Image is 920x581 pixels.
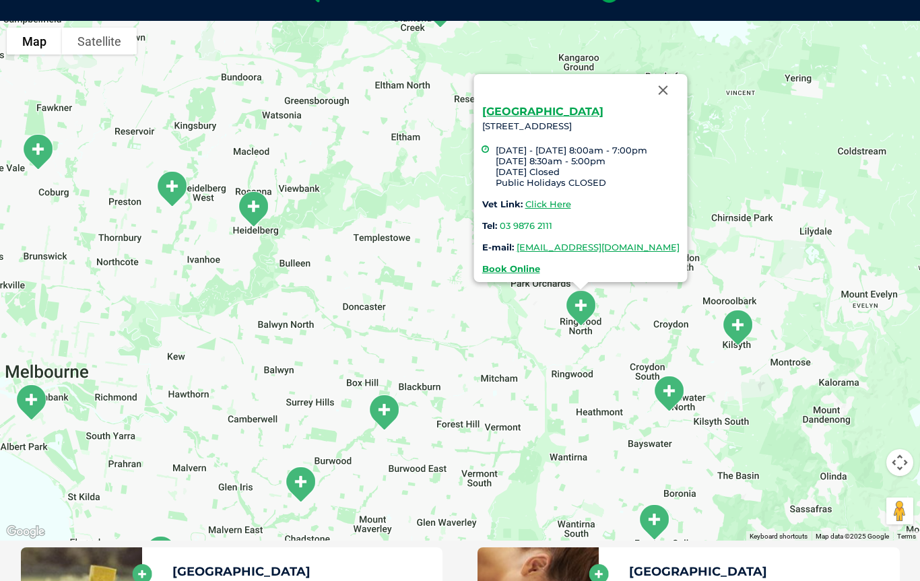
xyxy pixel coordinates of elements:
a: 03 9876 2111 [500,220,552,231]
a: Click Here [525,199,571,209]
div: Kilsyth [715,304,760,351]
button: Show street map [7,28,62,55]
a: Book Online [482,263,540,274]
button: Map camera controls [886,449,913,476]
div: Bayswater [647,370,691,417]
li: [DATE] - [DATE] 8:00am - 7:00pm [DATE] 8:30am - 5:00pm [DATE] Closed Public Holidays CLOSED [496,145,680,188]
img: Google [3,523,48,541]
div: Caulfield South [138,530,183,578]
a: [GEOGRAPHIC_DATA] [482,105,603,118]
div: Warringal [231,185,275,233]
a: [EMAIL_ADDRESS][DOMAIN_NAME] [517,242,680,252]
div: South Melbourne [9,378,53,426]
a: Click to see this area on Google Maps [3,523,48,541]
strong: Tel: [482,220,497,231]
button: Show satellite imagery [62,28,137,55]
div: North Ringwood [558,284,603,332]
button: Close [647,74,680,106]
button: Keyboard shortcuts [750,532,808,541]
button: Drag Pegman onto the map to open Street View [886,498,913,524]
div: Box Hill [362,388,406,436]
div: [STREET_ADDRESS] [482,106,680,274]
div: Ferntree Gully [632,498,676,546]
a: Terms (opens in new tab) [897,533,916,540]
div: Preston [150,165,194,213]
div: Ashburton [278,460,323,508]
h5: [GEOGRAPHIC_DATA] [629,566,888,578]
div: Coburg [15,128,60,176]
strong: Vet Link: [482,199,523,209]
h5: [GEOGRAPHIC_DATA] [172,566,431,578]
strong: E-mail: [482,242,514,252]
span: Map data ©2025 Google [816,533,889,540]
